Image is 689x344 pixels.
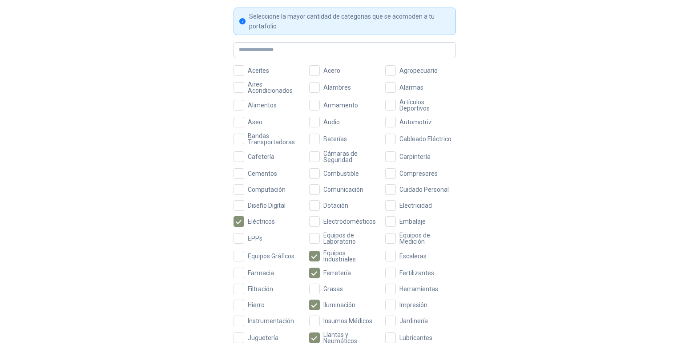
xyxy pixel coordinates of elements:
[320,170,363,177] span: Combustible
[244,302,268,308] span: Hierro
[244,253,298,259] span: Equipos Gráficos
[320,270,355,276] span: Ferretería
[396,270,438,276] span: Fertilizantes
[244,81,304,94] span: Aires Acondicionados
[244,186,289,193] span: Computación
[244,154,278,160] span: Cafetería
[244,318,298,324] span: Instrumentación
[320,67,344,74] span: Acero
[396,202,435,209] span: Electricidad
[320,218,379,225] span: Electrodomésticos
[244,133,304,145] span: Bandas Transportadoras
[239,18,246,24] span: info-circle
[396,253,430,259] span: Escaleras
[396,99,456,111] span: Artículos Deportivos
[396,286,442,292] span: Herramientas
[244,270,278,276] span: Farmacia
[244,286,277,292] span: Filtración
[396,170,441,177] span: Compresores
[396,335,436,341] span: Lubricantes
[244,119,266,125] span: Aseo
[320,186,367,193] span: Comunicación
[244,102,280,108] span: Alimentos
[249,12,450,31] div: Seleccione la mayor cantidad de categorias que se acomoden a tu portafolio
[320,102,362,108] span: Armamento
[244,67,273,74] span: Aceites
[396,154,434,160] span: Carpintería
[320,250,380,262] span: Equipos Industriales
[396,232,456,245] span: Equipos de Medición
[320,136,351,142] span: Baterías
[396,186,452,193] span: Cuidado Personal
[320,202,352,209] span: Dotación
[396,218,429,225] span: Embalaje
[244,202,289,209] span: Diseño Digital
[320,286,347,292] span: Grasas
[320,84,355,91] span: Alambres
[396,318,431,324] span: Jardinería
[396,302,431,308] span: Impresión
[396,136,455,142] span: Cableado Eléctrico
[244,218,278,225] span: Eléctricos
[320,332,380,344] span: Llantas y Neumáticos
[320,150,380,163] span: Cámaras de Seguridad
[244,170,281,177] span: Cementos
[244,335,282,341] span: Juguetería
[396,119,435,125] span: Automotriz
[244,235,266,241] span: EPPs
[320,119,343,125] span: Audio
[320,318,376,324] span: Insumos Médicos
[320,232,380,245] span: Equipos de Laboratorio
[396,67,441,74] span: Agropecuario
[396,84,427,91] span: Alarmas
[320,302,359,308] span: Iluminación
